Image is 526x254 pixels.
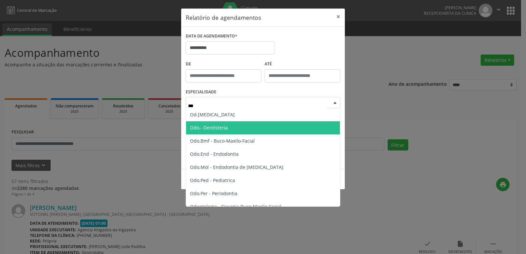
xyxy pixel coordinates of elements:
[190,111,235,118] span: Od.[MEDICAL_DATA]
[190,164,283,170] span: Odo.Mol - Endodontia de [MEDICAL_DATA]
[265,59,340,69] label: ATÉ
[190,190,237,196] span: Odo.Per - Periodontia
[190,151,239,157] span: Odo.End - Endodontia
[186,13,261,22] h5: Relatório de agendamentos
[186,59,261,69] label: De
[190,177,235,183] span: Odo.Ped - Pediatrica
[332,9,345,25] button: Close
[190,138,255,144] span: Odo.Bmf - Buco-Maxilo-Facial
[190,125,228,131] span: Odo.- Dentisteria
[186,31,237,41] label: DATA DE AGENDAMENTO
[190,203,281,210] span: Odontologia - Cirurgia Buco-Maxilo-Facial
[186,87,216,97] label: ESPECIALIDADE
